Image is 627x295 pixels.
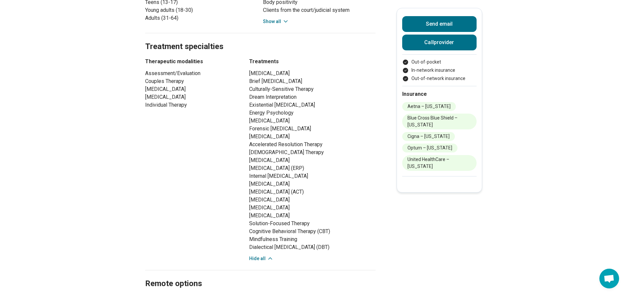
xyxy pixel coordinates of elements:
li: [MEDICAL_DATA] (ACT) [249,188,376,196]
li: [MEDICAL_DATA] [249,69,376,77]
button: Hide all [249,255,274,262]
div: Open chat [599,269,619,288]
li: [MEDICAL_DATA] [249,156,376,164]
li: Existential [MEDICAL_DATA] [249,101,376,109]
li: Clients from the court/judicial system [263,6,376,14]
li: Out-of-network insurance [402,75,477,82]
button: Send email [402,16,477,32]
li: Dialectical [MEDICAL_DATA] (DBT) [249,243,376,251]
li: [DEMOGRAPHIC_DATA] Therapy [249,148,376,156]
h2: Treatment specialties [145,25,376,52]
li: Couples Therapy [145,77,237,85]
li: [MEDICAL_DATA] [249,212,376,220]
li: Young adults (18-30) [145,6,258,14]
h2: Remote options [145,262,376,289]
li: Cognitive Behavioral Therapy (CBT) [249,228,376,235]
button: Callprovider [402,35,477,50]
h3: Therapeutic modalities [145,58,237,66]
li: Optum – [US_STATE] [402,144,457,152]
li: [MEDICAL_DATA] [249,133,376,141]
li: [MEDICAL_DATA] [249,204,376,212]
li: Cigna – [US_STATE] [402,132,455,141]
li: Energy Psychology [249,109,376,117]
li: Brief [MEDICAL_DATA] [249,77,376,85]
li: Forensic [MEDICAL_DATA] [249,125,376,133]
li: United HealthCare – [US_STATE] [402,155,477,171]
li: [MEDICAL_DATA] [145,85,237,93]
li: Aetna – [US_STATE] [402,102,456,111]
li: Blue Cross Blue Shield – [US_STATE] [402,114,477,129]
li: Accelerated Resolution Therapy [249,141,376,148]
li: [MEDICAL_DATA] [249,180,376,188]
li: [MEDICAL_DATA] [249,196,376,204]
h2: Insurance [402,90,477,98]
li: [MEDICAL_DATA] [145,93,237,101]
li: Out-of-pocket [402,59,477,66]
li: Dream Interpretation [249,93,376,101]
h3: Treatments [249,58,376,66]
li: Internal [MEDICAL_DATA] [249,172,376,180]
li: Individual Therapy [145,101,237,109]
li: Mindfulness Training [249,235,376,243]
li: Assessment/Evaluation [145,69,237,77]
button: Show all [263,18,289,25]
li: [MEDICAL_DATA] (ERP) [249,164,376,172]
li: Adults (31-64) [145,14,258,22]
li: In-network insurance [402,67,477,74]
li: [MEDICAL_DATA] [249,117,376,125]
li: Solution-Focused Therapy [249,220,376,228]
ul: Payment options [402,59,477,82]
li: Culturally-Sensitive Therapy [249,85,376,93]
